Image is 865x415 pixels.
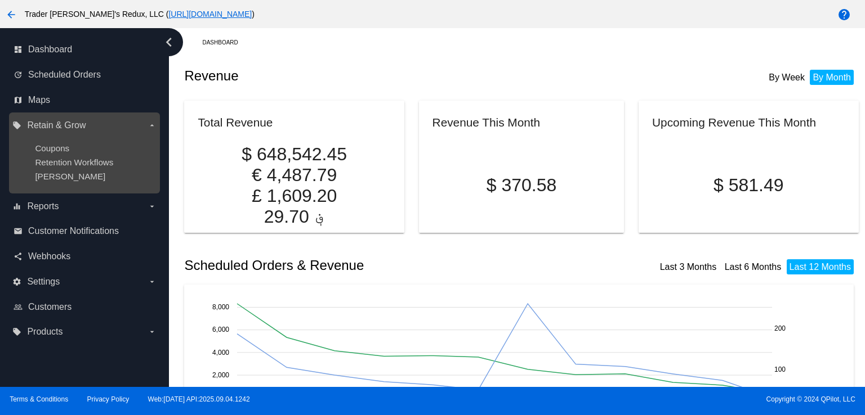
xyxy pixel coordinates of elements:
h2: Scheduled Orders & Revenue [184,258,521,273]
h2: Revenue [184,68,521,84]
a: [URL][DOMAIN_NAME] [168,10,252,19]
i: settings [12,277,21,286]
text: 200 [774,324,786,332]
span: Scheduled Orders [28,70,101,80]
text: 2,000 [212,371,229,379]
a: [PERSON_NAME] [35,172,105,181]
li: By Month [810,70,854,85]
li: By Week [766,70,808,85]
i: email [14,227,23,236]
span: Reports [27,201,59,211]
i: map [14,96,23,105]
p: ؋ 29.70 [198,206,390,227]
p: $ 648,542.45 [198,144,390,165]
a: Dashboard [202,34,248,51]
span: Dashboard [28,44,72,55]
text: 100 [774,365,786,373]
p: € 4,487.79 [198,165,390,186]
a: Coupons [35,143,69,153]
text: 4,000 [212,348,229,356]
mat-icon: arrow_back [5,8,18,21]
p: $ 581.49 [652,175,845,196]
i: dashboard [14,45,23,54]
a: Last 3 Months [660,262,717,272]
span: Products [27,327,63,337]
i: arrow_drop_down [148,277,157,286]
i: share [14,252,23,261]
text: 8,000 [212,303,229,311]
i: equalizer [12,202,21,211]
a: Terms & Conditions [10,395,68,403]
h2: Total Revenue [198,116,273,129]
i: update [14,70,23,79]
span: Maps [28,95,50,105]
i: arrow_drop_down [148,327,157,336]
i: people_outline [14,303,23,312]
i: chevron_left [160,33,178,51]
i: local_offer [12,121,21,130]
p: $ 370.58 [432,175,611,196]
i: arrow_drop_down [148,121,157,130]
a: update Scheduled Orders [14,66,157,84]
span: Settings [27,277,60,287]
p: £ 1,609.20 [198,186,390,206]
span: Copyright © 2024 QPilot, LLC [442,395,855,403]
span: Webhooks [28,251,70,261]
a: Last 12 Months [790,262,851,272]
span: Trader [PERSON_NAME]'s Redux, LLC ( ) [25,10,255,19]
i: local_offer [12,327,21,336]
span: Customers [28,302,72,312]
span: Customer Notifications [28,226,119,236]
a: dashboard Dashboard [14,40,157,58]
i: arrow_drop_down [148,202,157,211]
a: Last 6 Months [725,262,782,272]
a: share Webhooks [14,247,157,265]
h2: Revenue This Month [432,116,541,129]
a: Web:[DATE] API:2025.09.04.1242 [148,395,250,403]
a: map Maps [14,91,157,109]
h2: Upcoming Revenue This Month [652,116,816,129]
a: people_outline Customers [14,298,157,316]
a: email Customer Notifications [14,222,157,240]
span: Retain & Grow [27,120,86,130]
text: 6,000 [212,326,229,333]
a: Retention Workflows [35,157,113,167]
a: Privacy Policy [87,395,130,403]
mat-icon: help [837,8,851,21]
